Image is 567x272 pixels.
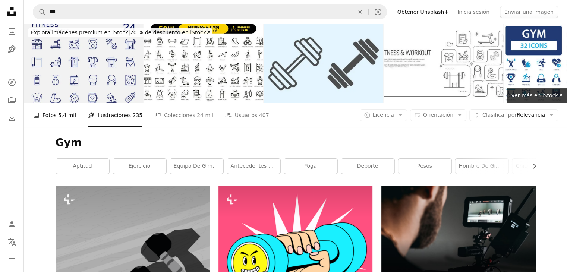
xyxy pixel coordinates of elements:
[410,109,466,121] button: Orientación
[4,93,19,108] a: Colecciones
[56,136,536,149] h1: Gym
[218,259,372,266] a: Una mano sosteniendo una lata azul con una cara sonriente en ella
[58,111,76,119] span: 5,4 mil
[31,29,130,35] span: Explora imágenes premium en iStock |
[453,6,494,18] a: Inicia sesión
[31,29,210,35] span: 20 % de descuento en iStock ↗
[113,159,166,174] a: ejercicio
[24,24,143,103] img: Fitness Line Icons
[4,217,19,232] a: Iniciar sesión / Registrarse
[33,4,387,19] form: Encuentra imágenes en todo el sitio
[24,24,217,42] a: Explora imágenes premium en iStock|20 % de descuento en iStock↗
[4,24,19,39] a: Fotos
[4,4,19,21] a: Inicio — Unsplash
[284,159,337,174] a: yoga
[384,24,503,103] img: Diseño de banner de arte lineal relacionado con el fitness y el entrenamiento. Gimnasio, Musculac...
[423,112,453,118] span: Orientación
[197,111,213,119] span: 24 mil
[227,159,280,174] a: Antecedentes en el gimnasio
[341,159,394,174] a: deporte
[469,109,558,121] button: Clasificar porRelevancia
[398,159,451,174] a: pesos
[56,159,109,174] a: aptitud
[144,24,263,103] img: Conjunto de iconos de fitness y gimnasio. Iconos de trazo editables de línea fina para rutinas de...
[527,159,536,174] button: desplazar lista a la derecha
[154,103,213,127] a: Colecciones 24 mil
[4,111,19,126] a: Historial de descargas
[259,111,269,119] span: 407
[455,159,508,174] a: Hombre de gimnasio
[4,253,19,268] button: Menú
[170,159,223,174] a: equipo de gimnasio
[33,103,76,127] a: Fotos 5,4 mil
[264,24,383,103] img: Línea de Mancuernas e icono sólido. Barbela de pesos pesados. Concepto de diseño vectorial deport...
[225,103,269,127] a: Usuarios 407
[4,42,19,57] a: Ilustraciones
[33,5,46,19] button: Buscar en Unsplash
[507,88,567,103] a: Ver más en iStock↗
[482,112,517,118] span: Clasificar por
[393,6,453,18] a: Obtener Unsplash+
[360,109,407,121] button: Licencia
[369,5,387,19] button: Búsqueda visual
[512,159,566,174] a: chica del gimnasio
[482,111,545,119] span: Relevancia
[352,5,368,19] button: Borrar
[4,75,19,90] a: Explorar
[511,92,563,98] span: Ver más en iStock ↗
[373,112,394,118] span: Licencia
[500,6,558,18] button: Enviar una imagen
[4,235,19,250] button: Idioma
